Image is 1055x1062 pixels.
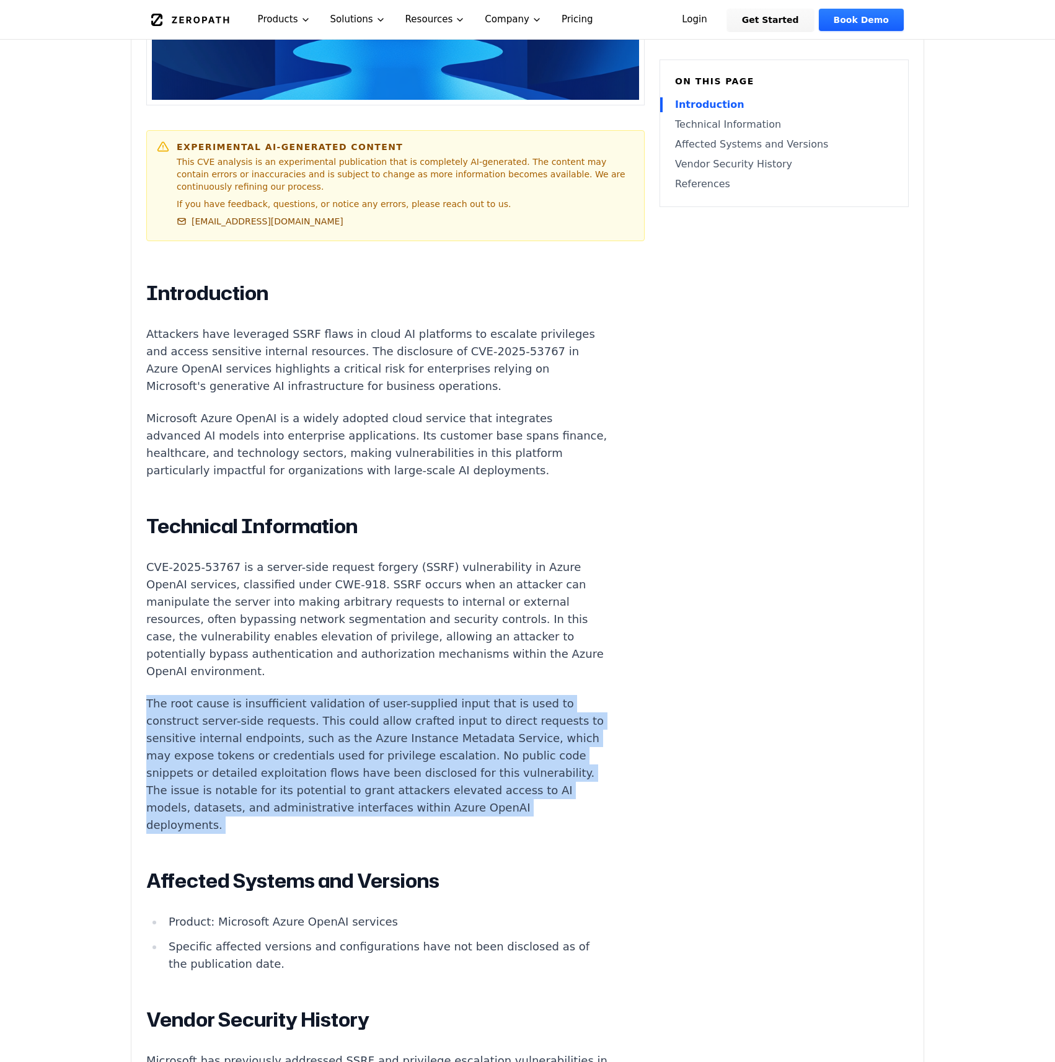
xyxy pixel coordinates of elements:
a: Introduction [675,97,893,112]
a: Get Started [727,9,814,31]
p: This CVE analysis is an experimental publication that is completely AI-generated. The content may... [177,156,634,193]
a: Login [667,9,722,31]
a: [EMAIL_ADDRESS][DOMAIN_NAME] [177,215,343,228]
a: Vendor Security History [675,157,893,172]
a: References [675,177,893,192]
li: Product: Microsoft Azure OpenAI services [164,913,607,931]
a: Book Demo [819,9,904,31]
a: Affected Systems and Versions [675,137,893,152]
p: Microsoft Azure OpenAI is a widely adopted cloud service that integrates advanced AI models into ... [146,410,607,479]
p: If you have feedback, questions, or notice any errors, please reach out to us. [177,198,634,210]
h2: Introduction [146,281,607,306]
h6: On this page [675,75,893,87]
h6: Experimental AI-Generated Content [177,141,634,153]
h2: Affected Systems and Versions [146,869,607,893]
li: Specific affected versions and configurations have not been disclosed as of the publication date. [164,938,607,973]
p: Attackers have leveraged SSRF flaws in cloud AI platforms to escalate privileges and access sensi... [146,325,607,395]
a: Technical Information [675,117,893,132]
p: The root cause is insufficient validation of user-supplied input that is used to construct server... [146,695,607,834]
h2: Vendor Security History [146,1007,607,1032]
h2: Technical Information [146,514,607,539]
p: CVE-2025-53767 is a server-side request forgery (SSRF) vulnerability in Azure OpenAI services, cl... [146,559,607,680]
